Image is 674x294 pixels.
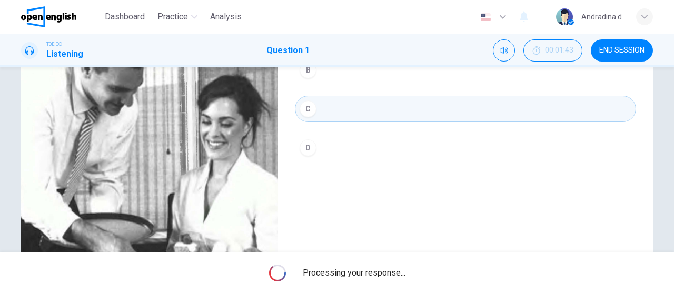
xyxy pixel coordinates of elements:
div: Mute [493,39,515,62]
span: Practice [157,11,188,23]
span: Analysis [210,11,242,23]
div: D [300,139,316,156]
button: Practice [153,7,202,26]
button: D [295,135,636,161]
span: 00:01:43 [545,46,573,55]
button: Analysis [206,7,246,26]
button: B [295,57,636,83]
img: Profile picture [556,8,573,25]
h1: Listening [46,48,83,60]
h1: Question 1 [266,44,310,57]
div: B [300,62,316,78]
div: Andradina d. [581,11,623,23]
div: C [300,100,316,117]
button: C [295,96,636,122]
button: END SESSION [591,39,653,62]
a: OpenEnglish logo [21,6,101,27]
span: Dashboard [105,11,145,23]
div: Hide [523,39,582,62]
span: Processing your response... [303,267,405,279]
span: END SESSION [599,46,645,55]
button: Dashboard [101,7,149,26]
img: OpenEnglish logo [21,6,76,27]
button: 00:01:43 [523,39,582,62]
img: en [479,13,492,21]
span: TOEIC® [46,40,62,48]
